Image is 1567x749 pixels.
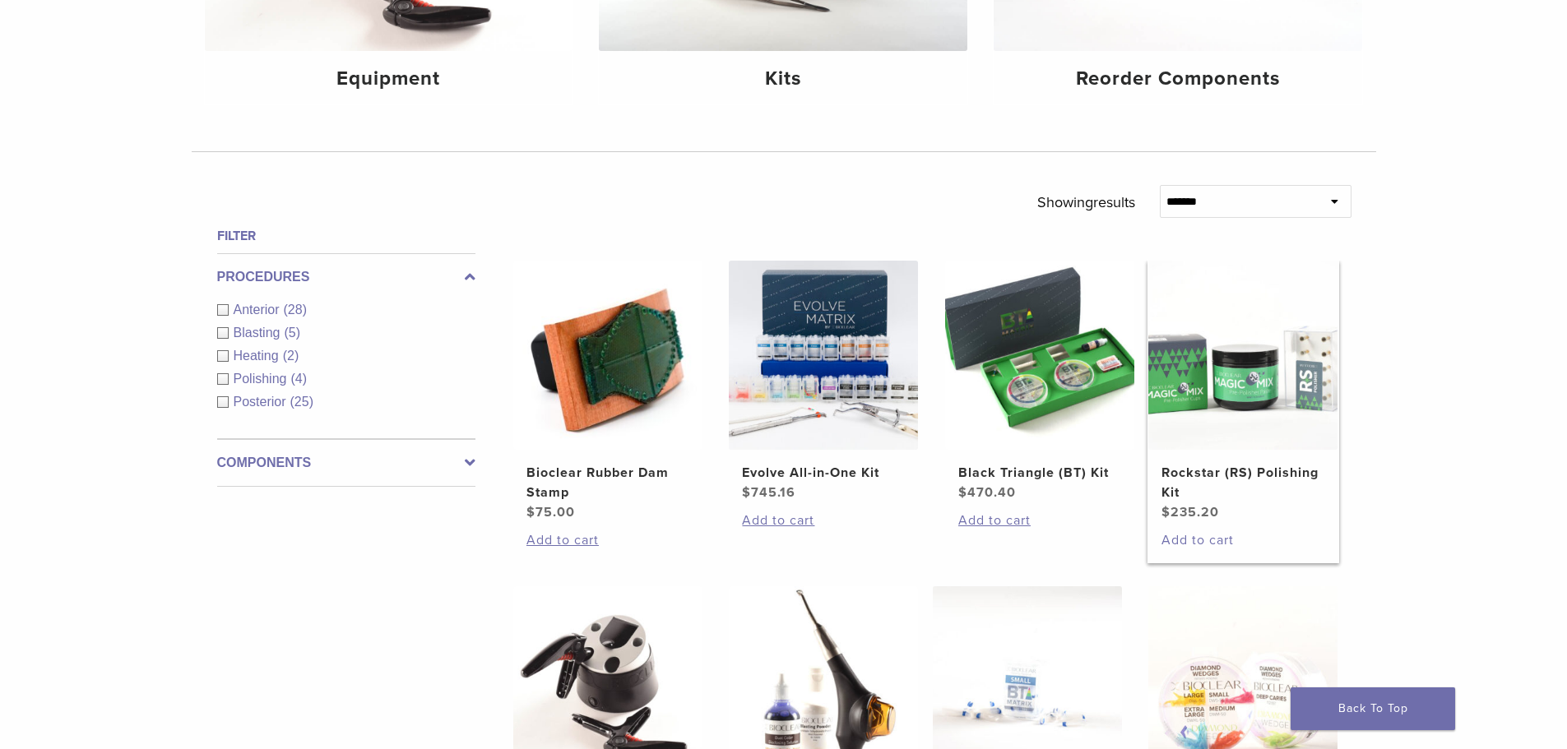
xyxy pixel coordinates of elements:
[217,267,475,287] label: Procedures
[218,64,560,94] h4: Equipment
[290,395,313,409] span: (25)
[217,226,475,246] h4: Filter
[1007,64,1349,94] h4: Reorder Components
[729,261,918,450] img: Evolve All-in-One Kit
[526,504,575,520] bdi: 75.00
[290,372,307,386] span: (4)
[945,261,1134,450] img: Black Triangle (BT) Kit
[944,261,1136,502] a: Black Triangle (BT) KitBlack Triangle (BT) Kit $470.40
[1161,504,1171,520] span: $
[1148,261,1338,450] img: Rockstar (RS) Polishing Kit
[526,504,535,520] span: $
[742,484,795,501] bdi: 745.16
[284,303,307,317] span: (28)
[742,484,751,501] span: $
[234,395,290,409] span: Posterior
[526,463,689,502] h2: Bioclear Rubber Dam Stamp
[234,326,285,340] span: Blasting
[513,261,702,450] img: Bioclear Rubber Dam Stamp
[742,511,905,530] a: Add to cart: “Evolve All-in-One Kit”
[958,484,967,501] span: $
[742,463,905,483] h2: Evolve All-in-One Kit
[284,326,300,340] span: (5)
[217,453,475,473] label: Components
[1161,504,1219,520] bdi: 235.20
[283,349,299,363] span: (2)
[1037,185,1135,220] p: Showing results
[1291,687,1455,730] a: Back To Top
[1147,261,1339,522] a: Rockstar (RS) Polishing KitRockstar (RS) Polishing Kit $235.20
[234,372,291,386] span: Polishing
[958,511,1121,530] a: Add to cart: “Black Triangle (BT) Kit”
[234,349,283,363] span: Heating
[512,261,704,522] a: Bioclear Rubber Dam StampBioclear Rubber Dam Stamp $75.00
[728,261,920,502] a: Evolve All-in-One KitEvolve All-in-One Kit $745.16
[958,463,1121,483] h2: Black Triangle (BT) Kit
[612,64,954,94] h4: Kits
[1161,463,1324,502] h2: Rockstar (RS) Polishing Kit
[1161,530,1324,550] a: Add to cart: “Rockstar (RS) Polishing Kit”
[958,484,1016,501] bdi: 470.40
[526,530,689,550] a: Add to cart: “Bioclear Rubber Dam Stamp”
[234,303,284,317] span: Anterior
